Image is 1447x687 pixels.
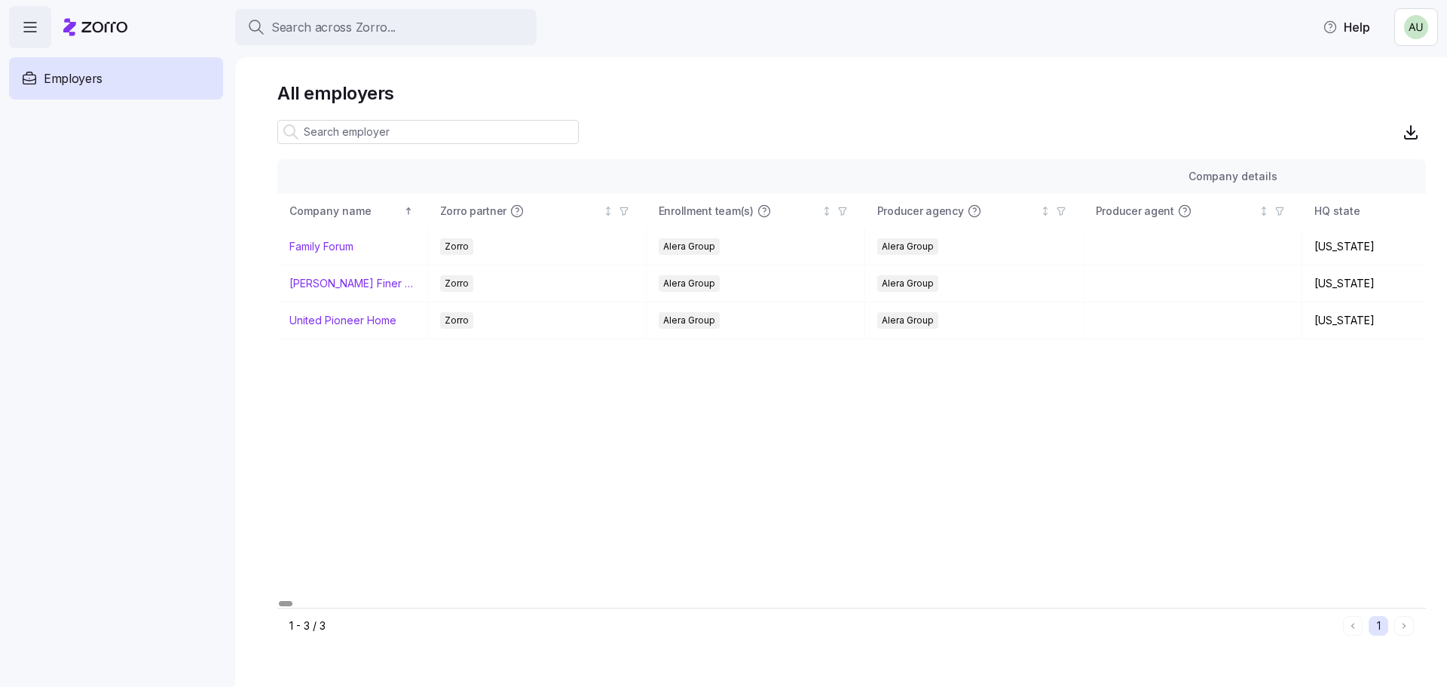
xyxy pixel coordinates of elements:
th: Producer agencyNot sorted [865,194,1084,228]
span: Alera Group [663,238,715,255]
button: Previous page [1343,616,1363,636]
div: Sorted ascending [403,206,414,216]
h1: All employers [277,81,1426,105]
span: Alera Group [663,312,715,329]
span: Producer agency [877,204,964,219]
th: Company nameSorted ascending [277,194,428,228]
div: Company name [289,203,401,219]
div: Not sorted [821,206,832,216]
button: Next page [1394,616,1414,636]
button: 1 [1369,616,1388,636]
a: [PERSON_NAME] Finer Meats [289,276,415,291]
span: Zorro partner [440,204,506,219]
span: Zorro [445,312,469,329]
input: Search employer [277,120,579,144]
span: Alera Group [882,275,934,292]
span: Enrollment team(s) [659,204,754,219]
button: Help [1311,12,1382,42]
span: Zorro [445,275,469,292]
a: Family Forum [289,239,353,254]
span: Alera Group [882,238,934,255]
a: United Pioneer Home [289,313,396,328]
div: Not sorted [603,206,613,216]
th: Zorro partnerNot sorted [428,194,647,228]
span: Search across Zorro... [271,18,396,37]
div: Not sorted [1040,206,1051,216]
span: Employers [44,69,102,88]
div: Not sorted [1259,206,1269,216]
a: Employers [9,57,223,100]
span: Producer agent [1096,204,1174,219]
div: 1 - 3 / 3 [289,618,1337,633]
span: Alera Group [882,312,934,329]
img: b8721989413346c19bbbe59d023bbe11 [1404,15,1428,39]
th: Producer agentNot sorted [1084,194,1302,228]
button: Search across Zorro... [235,9,537,45]
span: Zorro [445,238,469,255]
span: Alera Group [663,275,715,292]
span: Help [1323,18,1370,36]
th: Enrollment team(s)Not sorted [647,194,865,228]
